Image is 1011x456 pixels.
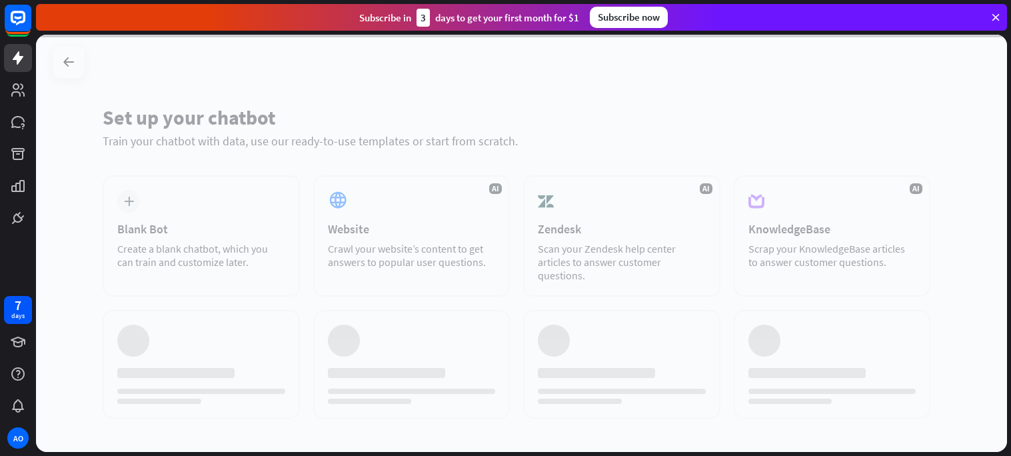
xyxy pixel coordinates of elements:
[7,427,29,449] div: AO
[590,7,668,28] div: Subscribe now
[11,311,25,321] div: days
[4,296,32,324] a: 7 days
[417,9,430,27] div: 3
[15,299,21,311] div: 7
[359,9,579,27] div: Subscribe in days to get your first month for $1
